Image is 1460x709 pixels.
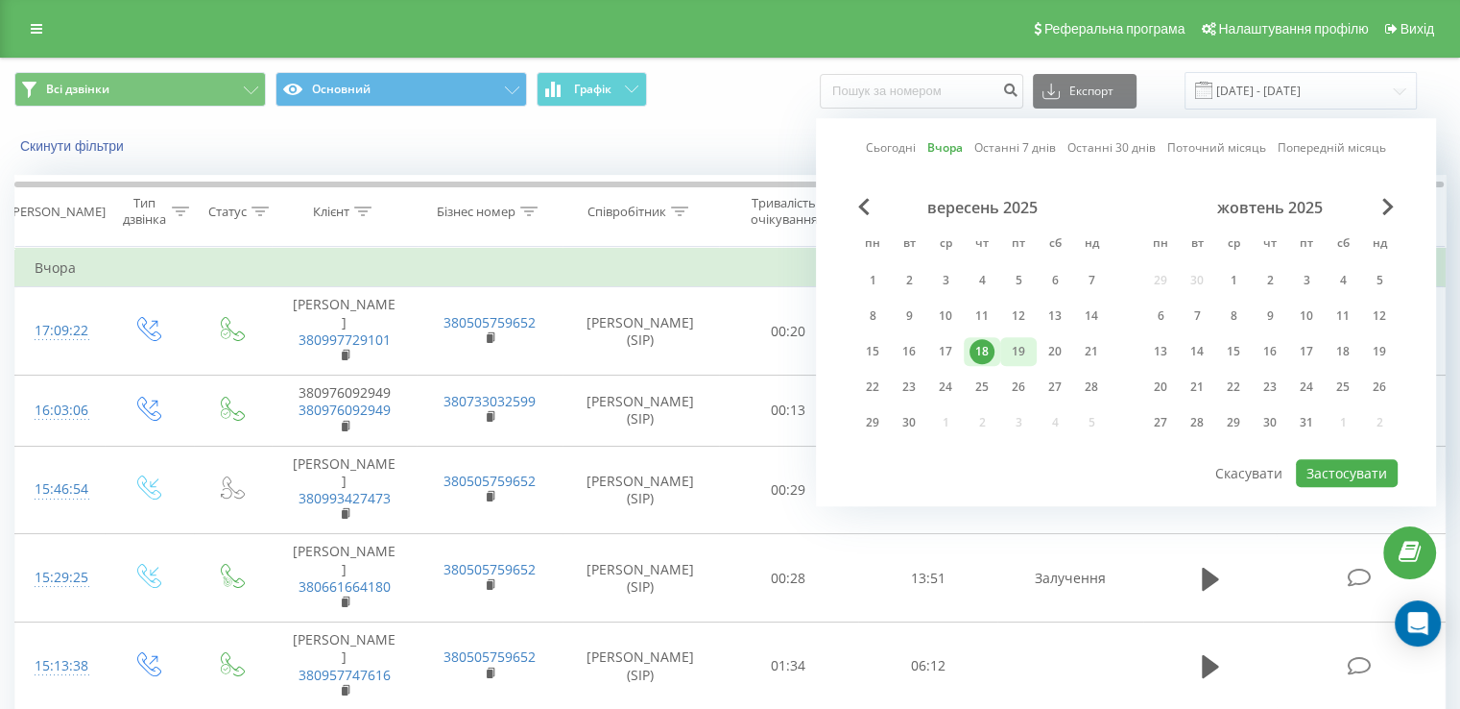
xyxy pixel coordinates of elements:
[35,312,85,350] div: 17:09:22
[1142,198,1398,217] div: жовтень 2025
[860,304,885,329] div: 8
[1148,375,1173,400] div: 20
[1006,304,1031,329] div: 12
[931,231,960,259] abbr: середа
[1042,304,1067,329] div: 13
[1221,304,1246,329] div: 8
[1183,231,1211,259] abbr: вівторок
[969,304,994,329] div: 11
[1042,268,1067,293] div: 6
[927,302,964,330] div: ср 10 вер 2025 р.
[35,559,85,597] div: 15:29:25
[537,72,647,107] button: Графік
[1294,410,1319,435] div: 31
[9,204,106,220] div: [PERSON_NAME]
[974,139,1056,158] a: Останні 7 днів
[1079,339,1104,364] div: 21
[35,648,85,685] div: 15:13:38
[858,198,870,215] span: Previous Month
[1006,268,1031,293] div: 5
[1148,410,1173,435] div: 27
[1067,139,1156,158] a: Останні 30 днів
[1294,339,1319,364] div: 17
[1328,231,1357,259] abbr: субота
[1006,375,1031,400] div: 26
[1037,266,1073,295] div: сб 6 вер 2025 р.
[46,82,109,97] span: Всі дзвінки
[1185,375,1209,400] div: 21
[1142,373,1179,402] div: пн 20 жовт 2025 р.
[820,74,1023,109] input: Пошук за номером
[35,392,85,429] div: 16:03:06
[933,304,958,329] div: 10
[272,287,417,376] td: [PERSON_NAME]
[1325,373,1361,402] div: сб 25 жовт 2025 р.
[1185,304,1209,329] div: 7
[736,195,832,228] div: Тривалість очікування
[927,266,964,295] div: ср 3 вер 2025 р.
[1257,268,1282,293] div: 2
[1215,373,1252,402] div: ср 22 жовт 2025 р.
[1296,459,1398,487] button: Застосувати
[1252,337,1288,366] div: чт 16 жовт 2025 р.
[1294,268,1319,293] div: 3
[1073,266,1110,295] div: нд 7 вер 2025 р.
[1395,600,1441,647] div: Open Intercom Messenger
[895,231,923,259] abbr: вівторок
[719,446,858,534] td: 00:29
[860,410,885,435] div: 29
[1294,304,1319,329] div: 10
[933,268,958,293] div: 3
[1325,337,1361,366] div: сб 18 жовт 2025 р.
[1167,139,1266,158] a: Поточний місяць
[1252,373,1288,402] div: чт 23 жовт 2025 р.
[1219,231,1248,259] abbr: середа
[1000,266,1037,295] div: пт 5 вер 2025 р.
[275,72,527,107] button: Основний
[933,339,958,364] div: 17
[854,408,891,437] div: пн 29 вер 2025 р.
[866,139,916,158] a: Сьогодні
[891,266,927,295] div: вт 2 вер 2025 р.
[14,137,133,155] button: Скинути фільтри
[964,266,1000,295] div: чт 4 вер 2025 р.
[1361,302,1398,330] div: нд 12 жовт 2025 р.
[1215,266,1252,295] div: ср 1 жовт 2025 р.
[854,302,891,330] div: пн 8 вер 2025 р.
[927,373,964,402] div: ср 24 вер 2025 р.
[891,302,927,330] div: вт 9 вер 2025 р.
[1073,302,1110,330] div: нд 14 вер 2025 р.
[1365,231,1394,259] abbr: неділя
[997,534,1142,623] td: Залучення
[15,249,1446,287] td: Вчора
[1367,304,1392,329] div: 12
[1215,408,1252,437] div: ср 29 жовт 2025 р.
[1221,375,1246,400] div: 22
[969,375,994,400] div: 25
[313,204,349,220] div: Клієнт
[562,534,719,623] td: [PERSON_NAME] (SIP)
[1221,339,1246,364] div: 15
[14,72,266,107] button: Всі дзвінки
[1148,339,1173,364] div: 13
[1037,337,1073,366] div: сб 20 вер 2025 р.
[1288,337,1325,366] div: пт 17 жовт 2025 р.
[860,375,885,400] div: 22
[1042,339,1067,364] div: 20
[1382,198,1394,215] span: Next Month
[443,472,536,490] a: 380505759652
[1288,266,1325,295] div: пт 3 жовт 2025 р.
[562,376,719,447] td: [PERSON_NAME] (SIP)
[1367,339,1392,364] div: 19
[1037,373,1073,402] div: сб 27 вер 2025 р.
[1257,375,1282,400] div: 23
[891,337,927,366] div: вт 16 вер 2025 р.
[574,83,611,96] span: Графік
[272,534,417,623] td: [PERSON_NAME]
[854,337,891,366] div: пн 15 вер 2025 р.
[443,392,536,410] a: 380733032599
[1146,231,1175,259] abbr: понеділок
[299,401,391,419] a: 380976092949
[1252,302,1288,330] div: чт 9 жовт 2025 р.
[854,373,891,402] div: пн 22 вер 2025 р.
